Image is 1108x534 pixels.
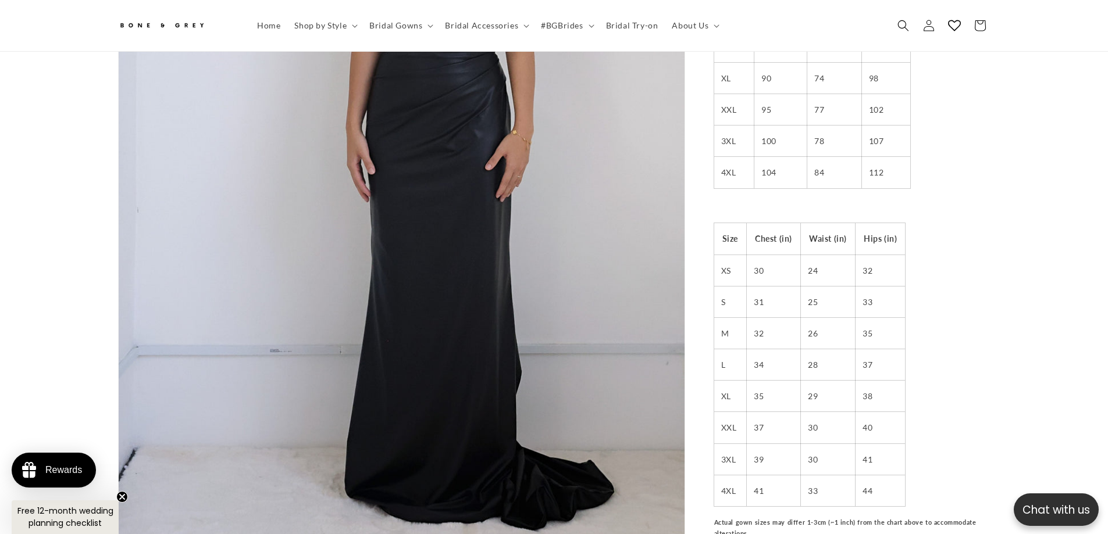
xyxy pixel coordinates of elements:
button: Open chatbox [1014,493,1099,526]
td: 84 [807,157,862,188]
td: 98 [861,62,910,94]
a: Write a review [77,66,129,76]
td: 28 [800,349,855,381]
td: 41 [855,443,905,475]
td: 34 [746,349,800,381]
td: 26 [800,317,855,349]
th: Waist (in) [800,223,855,255]
img: Bone and Grey Bridal [118,16,205,35]
td: 74 [807,62,862,94]
td: XXL [714,412,747,443]
td: XXL [714,94,754,125]
td: S [714,286,747,317]
td: 33 [800,475,855,506]
td: 40 [855,412,905,443]
td: 30 [746,255,800,286]
div: Free 12-month wedding planning checklistClose teaser [12,500,119,534]
td: 102 [861,94,910,125]
td: 37 [746,412,800,443]
td: 112 [861,157,910,188]
td: 107 [861,126,910,157]
td: 39 [746,443,800,475]
span: #BGBrides [541,20,583,31]
td: 38 [855,381,905,412]
a: Bridal Try-on [599,13,665,38]
summary: About Us [665,13,724,38]
summary: Bridal Gowns [362,13,438,38]
td: 41 [746,475,800,506]
button: Close teaser [116,491,128,503]
td: 3XL [714,443,747,475]
a: Bone and Grey Bridal [113,12,238,40]
th: Size [714,223,747,255]
td: 90 [754,62,807,94]
div: Rewards [45,465,82,475]
td: 24 [800,255,855,286]
td: 32 [855,255,905,286]
td: 33 [855,286,905,317]
td: 100 [754,126,807,157]
summary: #BGBrides [534,13,598,38]
td: 37 [855,349,905,381]
td: 95 [754,94,807,125]
td: 35 [746,381,800,412]
td: 4XL [714,157,754,188]
td: 4XL [714,475,747,506]
span: Bridal Accessories [445,20,518,31]
summary: Bridal Accessories [438,13,534,38]
th: Hips (in) [855,223,905,255]
td: XS [714,255,747,286]
summary: Search [890,13,916,38]
td: 30 [800,443,855,475]
td: M [714,317,747,349]
td: 3XL [714,126,754,157]
td: 30 [800,412,855,443]
span: Free 12-month wedding planning checklist [17,505,113,529]
td: 78 [807,126,862,157]
td: 77 [807,94,862,125]
p: Chat with us [1014,501,1099,518]
span: Shop by Style [294,20,347,31]
td: XL [714,381,747,412]
td: 44 [855,475,905,506]
td: XL [714,62,754,94]
button: Write a review [795,17,872,37]
span: Bridal Gowns [369,20,422,31]
td: 104 [754,157,807,188]
td: 35 [855,317,905,349]
summary: Shop by Style [287,13,362,38]
td: 25 [800,286,855,317]
span: Bridal Try-on [606,20,658,31]
span: Home [257,20,280,31]
td: 31 [746,286,800,317]
span: About Us [672,20,708,31]
td: 29 [800,381,855,412]
td: L [714,349,747,381]
a: Home [250,13,287,38]
th: Chest (in) [746,223,800,255]
td: 32 [746,317,800,349]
